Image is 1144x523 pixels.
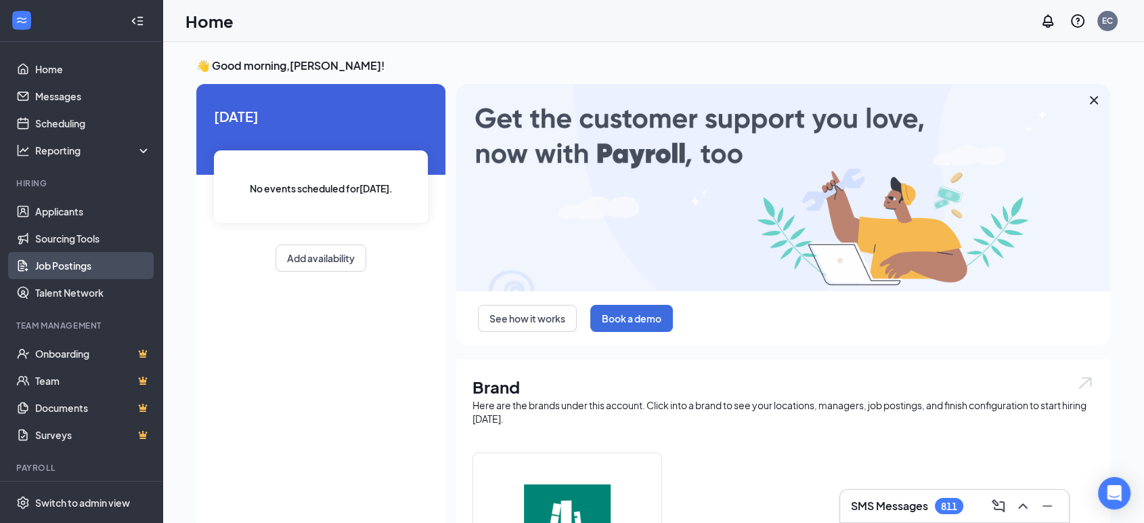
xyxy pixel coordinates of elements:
a: OnboardingCrown [35,340,151,367]
button: See how it works [478,305,577,332]
svg: ComposeMessage [990,498,1007,514]
div: Reporting [35,144,152,157]
svg: Collapse [131,14,144,28]
div: EC [1102,15,1113,26]
svg: ChevronUp [1015,498,1031,514]
a: SurveysCrown [35,421,151,448]
a: TeamCrown [35,367,151,394]
img: open.6027fd2a22e1237b5b06.svg [1076,375,1094,391]
svg: Notifications [1040,13,1056,29]
a: Applicants [35,198,151,225]
a: Home [35,56,151,83]
button: Minimize [1036,495,1058,517]
a: Talent Network [35,279,151,306]
button: Add availability [276,245,366,272]
span: [DATE] [214,106,428,127]
svg: Minimize [1039,498,1055,514]
div: Hiring [16,177,148,189]
img: payroll-large.gif [456,84,1110,291]
h3: SMS Messages [851,499,928,514]
svg: WorkstreamLogo [15,14,28,27]
a: DocumentsCrown [35,394,151,421]
h3: 👋 Good morning, [PERSON_NAME] ! [196,58,1110,73]
svg: QuestionInfo [1070,13,1086,29]
h1: Home [185,9,234,33]
div: 811 [941,501,957,512]
a: Messages [35,83,151,110]
div: Team Management [16,320,148,331]
h1: Brand [472,375,1094,398]
a: Scheduling [35,110,151,137]
button: Book a demo [590,305,673,332]
svg: Cross [1086,92,1102,108]
a: Job Postings [35,252,151,279]
button: ComposeMessage [988,495,1009,517]
svg: Analysis [16,144,30,157]
div: Open Intercom Messenger [1098,477,1130,509]
a: Sourcing Tools [35,225,151,252]
div: Switch to admin view [35,496,130,509]
button: ChevronUp [1012,495,1034,517]
span: No events scheduled for [DATE] . [250,181,393,196]
div: Here are the brands under this account. Click into a brand to see your locations, managers, job p... [472,398,1094,425]
svg: Settings [16,496,30,509]
div: Payroll [16,462,148,474]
